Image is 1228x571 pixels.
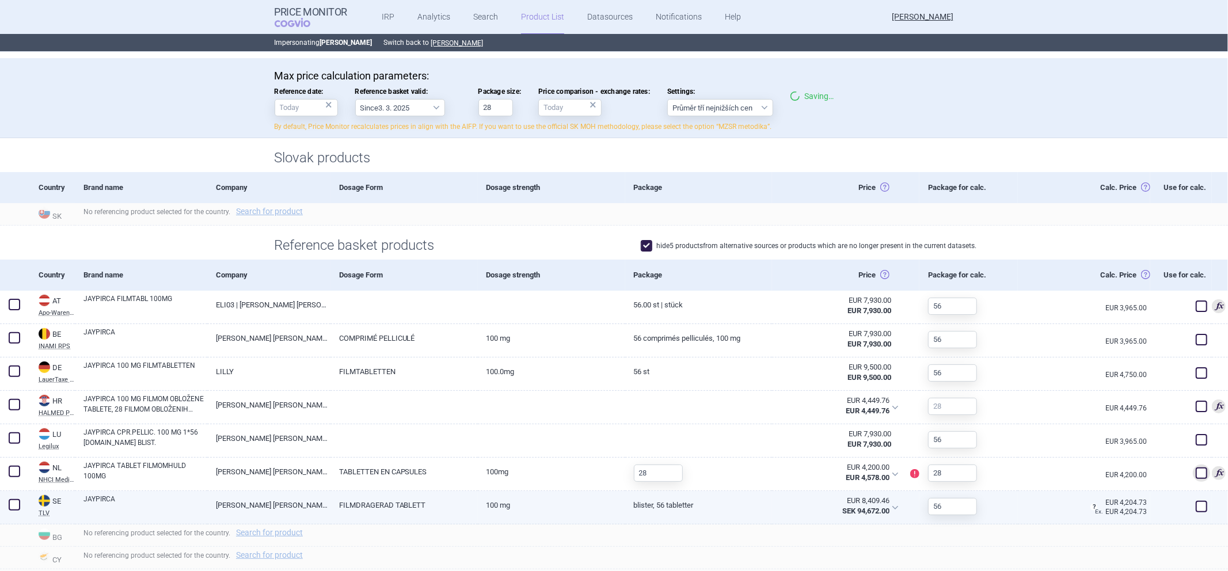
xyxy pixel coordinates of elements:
[780,395,889,406] div: EUR 4,449.76
[30,394,75,416] a: HRHRHALMED PCL SUMMARY
[275,237,954,254] h1: Reference basket products
[1212,466,1226,480] span: Used for calculation
[236,551,303,559] a: Search for product
[590,98,596,111] div: ×
[478,357,625,386] a: 100.0mg
[30,550,75,566] span: CY
[1105,304,1150,311] a: EUR 3,965.00
[30,360,75,383] a: DEDELauerTaxe CGM
[928,431,977,448] input: 28
[928,498,977,515] input: 28
[39,295,50,306] img: Austria
[330,324,478,352] a: COMPRIMÉ PELLICULÉ
[275,34,954,51] p: Impersonating Switch back to
[30,172,75,203] div: Country
[30,294,75,316] a: ATATApo-Warenv.III
[667,99,773,116] select: Settings:
[39,361,50,373] img: Germany
[39,528,50,540] img: Bulgaria
[781,295,891,316] abbr: Ex-Factory bez DPH zo zdroja
[928,465,977,482] input: 28
[236,207,303,215] a: Search for product
[1212,299,1226,313] span: Used for calculation
[625,357,773,386] a: 56 St
[275,87,338,96] span: Reference date:
[39,462,50,473] img: Netherlands
[330,172,478,203] div: Dosage Form
[1018,260,1150,291] div: Calc. Price
[1018,172,1150,203] div: Calc. Price
[928,364,977,382] input: 28
[39,328,50,340] img: Belgium
[39,510,75,516] abbr: TLV
[39,361,75,374] div: DE
[75,172,207,203] div: Brand name
[275,150,954,166] h1: Slovak products
[275,99,338,116] input: Reference date:×
[1095,499,1150,506] a: EUR 4,204.73
[846,473,889,482] strong: EUR 4,578.00
[781,362,891,372] div: EUR 9,500.00
[83,427,207,448] a: JAYPIRCA CPR.PELLIC. 100 MG 1*56 [DOMAIN_NAME] BLIST.
[928,331,977,348] input: 28
[39,295,75,307] div: AT
[83,494,207,515] a: JAYPIRCA
[207,291,330,319] a: ELI03 | [PERSON_NAME] [PERSON_NAME] GES.M.B.H
[1212,399,1226,413] span: Used for calculation
[30,527,75,544] span: BG
[431,39,484,48] button: [PERSON_NAME]
[780,462,889,483] abbr: Nájdená cena bez DPH
[847,440,891,448] strong: EUR 7,930.00
[39,477,75,483] abbr: NHCI Medicijnkosten
[781,295,891,306] div: EUR 7,930.00
[1150,260,1212,291] div: Use for calc.
[1095,508,1103,515] span: Ex.
[846,406,889,415] strong: EUR 4,449.76
[1105,338,1150,345] a: EUR 3,965.00
[781,362,891,383] abbr: Ex-Factory bez DPH zo zdroja
[39,395,75,408] div: HR
[1105,471,1150,478] a: EUR 4,200.00
[781,329,891,339] div: EUR 7,930.00
[207,357,330,386] a: LILLY
[39,551,50,562] img: Cyprus
[39,343,75,349] abbr: INAMI RPS
[236,528,303,536] a: Search for product
[625,291,773,319] a: 56.00 ST | Stück
[641,240,977,252] label: hide 5 products from alternative sources or products which are no longer present in the current d...
[83,208,309,216] span: No referencing product selected for the country.
[625,324,773,352] a: 56 comprimés pelliculés, 100 mg
[207,491,330,519] a: [PERSON_NAME] [PERSON_NAME] SWEDEN AB
[39,328,75,341] div: BE
[847,306,891,315] strong: EUR 7,930.00
[667,87,773,96] span: Settings:
[39,395,50,406] img: Croatia
[30,494,75,516] a: SESETLV
[207,260,330,291] div: Company
[30,260,75,291] div: Country
[780,395,889,416] abbr: Nájdená cena bez odpočtu prirážky distribútora
[207,172,330,203] div: Company
[781,429,891,439] div: EUR 7,930.00
[326,98,333,111] div: ×
[772,391,906,424] div: EUR 4,449.76EUR 4,449.76
[355,99,445,116] select: Reference basket valid:
[83,551,309,559] span: No referencing product selected for the country.
[330,491,478,519] a: FILMDRAGERAD TABLETT
[780,462,889,473] div: EUR 4,200.00
[275,18,326,27] span: COGVIO
[39,495,50,507] img: Sweden
[207,458,330,486] a: [PERSON_NAME] [PERSON_NAME] NEDERLAND
[330,260,478,291] div: Dosage Form
[275,70,954,82] p: Max price calculation parameters:
[275,6,348,28] a: Price MonitorCOGVIO
[625,260,773,291] div: Package
[478,324,625,352] a: 100 mg
[83,394,207,414] a: JAYPIRCA 100 MG FILMOM OBLOŽENE TABLETE, 28 FILMOM OBLOŽENIH TABLETA U BLISTERU (PCTFE/PVC/ALU)
[478,491,625,519] a: 100 mg
[30,327,75,349] a: BEBEINAMI RPS
[275,6,348,18] strong: Price Monitor
[780,496,889,506] div: EUR 8,409.46
[207,324,330,352] a: [PERSON_NAME] [PERSON_NAME] BENELUX
[928,298,977,315] input: 28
